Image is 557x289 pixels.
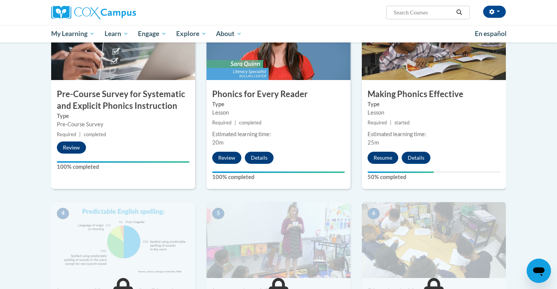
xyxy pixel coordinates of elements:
span: Required [368,120,387,126]
span: Required [212,120,232,126]
a: Learn [100,25,133,42]
button: Details [245,152,274,164]
label: 100% completed [57,163,189,171]
img: Course Image [207,202,350,278]
label: 50% completed [368,173,500,181]
input: Search Courses [393,8,454,17]
span: 4 [57,208,69,219]
span: Engage [138,29,166,38]
a: En español [470,26,512,42]
a: Engage [133,25,171,42]
span: completed [239,120,261,126]
a: Cox Campus [51,6,195,19]
span: 20m [212,139,224,146]
div: Estimated learning time: [212,130,345,138]
span: Learn [105,29,128,38]
button: Review [212,152,241,164]
label: Type [212,100,345,108]
a: Explore [171,25,211,42]
iframe: Button to launch messaging window [527,259,551,283]
img: Course Image [362,202,506,278]
span: En español [475,30,507,38]
div: Your progress [57,161,189,163]
label: Type [368,100,500,108]
span: 6 [368,208,380,219]
span: 25m [368,139,379,146]
div: Your progress [368,171,434,173]
span: | [79,132,81,137]
a: About [211,25,247,42]
div: Your progress [212,171,345,173]
h3: Pre-Course Survey for Systematic and Explicit Phonics Instruction [51,88,195,112]
span: | [235,120,236,126]
span: My Learning [51,29,95,38]
label: Type [57,112,189,120]
span: completed [84,132,106,137]
img: Cox Campus [51,6,136,19]
div: Main menu [40,25,517,42]
span: About [216,29,242,38]
button: Details [402,152,430,164]
button: Resume [368,152,398,164]
button: Review [57,141,86,154]
button: Account Settings [483,6,506,18]
label: 100% completed [212,173,345,181]
button: Search [454,8,465,17]
span: | [390,120,391,126]
div: Lesson [368,108,500,117]
span: Required [57,132,76,137]
a: My Learning [46,25,100,42]
span: 5 [212,208,224,219]
div: Estimated learning time: [368,130,500,138]
div: Lesson [212,108,345,117]
span: Explore [176,29,207,38]
div: Pre-Course Survey [57,120,189,129]
span: started [394,120,410,126]
img: Course Image [51,202,195,278]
